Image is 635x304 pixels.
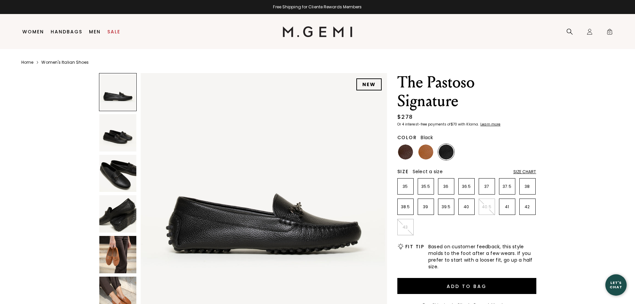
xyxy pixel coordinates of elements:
[397,122,451,127] klarna-placement-style-body: Or 4 interest-free payments of
[606,30,613,36] span: 0
[421,134,433,141] span: Black
[413,168,443,175] span: Select a size
[397,113,413,121] div: $278
[41,60,89,65] a: Women's Italian Shoes
[397,169,409,174] h2: Size
[438,184,454,189] p: 36
[356,78,382,90] div: NEW
[99,236,137,273] img: The Pastoso Signature
[398,184,413,189] p: 35
[405,244,424,249] h2: Fit Tip
[459,184,474,189] p: 36.5
[458,122,480,127] klarna-placement-style-body: with Klarna
[499,204,515,210] p: 41
[480,122,500,126] a: Learn more
[89,29,101,34] a: Men
[283,26,352,37] img: M.Gemi
[397,135,417,140] h2: Color
[499,184,515,189] p: 37.5
[99,155,137,192] img: The Pastoso Signature
[480,122,500,127] klarna-placement-style-cta: Learn more
[397,278,536,294] button: Add to Bag
[520,204,535,210] p: 42
[428,243,536,270] span: Based on customer feedback, this style molds to the foot after a few wears. If you prefer to star...
[439,144,454,160] img: Black
[99,195,137,233] img: The Pastoso Signature
[520,184,535,189] p: 38
[398,225,413,230] p: 43
[107,29,120,34] a: Sale
[51,29,82,34] a: Handbags
[418,184,434,189] p: 35.5
[99,114,137,151] img: The Pastoso Signature
[418,204,434,210] p: 39
[418,144,433,160] img: Tan
[438,204,454,210] p: 39.5
[21,60,33,65] a: Home
[398,144,413,160] img: Chocolate
[451,122,457,127] klarna-placement-style-amount: $70
[397,73,536,110] h1: The Pastoso Signature
[513,169,536,175] div: Size Chart
[479,184,495,189] p: 37
[479,204,495,210] p: 40.5
[605,281,627,289] div: Let's Chat
[459,204,474,210] p: 40
[22,29,44,34] a: Women
[398,204,413,210] p: 38.5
